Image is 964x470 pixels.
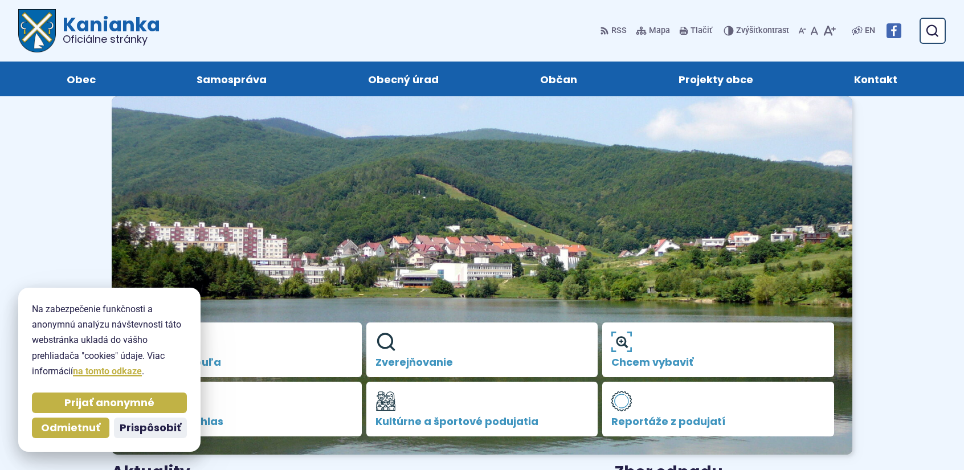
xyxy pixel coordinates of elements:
[611,357,825,368] span: Chcem vybaviť
[602,322,834,377] a: Chcem vybaviť
[863,24,877,38] a: EN
[130,322,362,377] a: Úradná tabuľa
[64,397,154,410] span: Prijať anonymné
[611,416,825,427] span: Reportáže z podujatí
[815,62,937,96] a: Kontakt
[634,19,672,43] a: Mapa
[67,62,96,96] span: Obec
[677,19,714,43] button: Tlačiť
[32,301,187,379] p: Na zabezpečenie funkčnosti a anonymnú analýzu návštevnosti táto webstránka ukladá do vášho prehli...
[887,23,901,38] img: Prejsť na Facebook stránku
[375,357,589,368] span: Zverejňovanie
[501,62,616,96] a: Občan
[18,9,56,52] img: Prejsť na domovskú stránku
[540,62,577,96] span: Občan
[691,26,712,36] span: Tlačiť
[139,416,353,427] span: Obecný rozhlas
[32,418,109,438] button: Odmietnuť
[649,24,670,38] span: Mapa
[114,418,187,438] button: Prispôsobiť
[600,19,629,43] a: RSS
[639,62,793,96] a: Projekty obce
[796,19,808,43] button: Zmenšiť veľkosť písma
[611,24,627,38] span: RSS
[366,382,598,436] a: Kultúrne a športové podujatia
[197,62,267,96] span: Samospráva
[808,19,820,43] button: Nastaviť pôvodnú veľkosť písma
[854,62,897,96] span: Kontakt
[736,26,789,36] span: kontrast
[18,9,160,52] a: Logo Kanianka, prejsť na domovskú stránku.
[375,416,589,427] span: Kultúrne a športové podujatia
[120,422,181,435] span: Prispôsobiť
[820,19,838,43] button: Zväčšiť veľkosť písma
[724,19,791,43] button: Zvýšiťkontrast
[27,62,135,96] a: Obec
[56,15,160,44] h1: Kanianka
[679,62,753,96] span: Projekty obce
[73,366,142,377] a: na tomto odkaze
[368,62,439,96] span: Obecný úrad
[158,62,307,96] a: Samospráva
[366,322,598,377] a: Zverejňovanie
[865,24,875,38] span: EN
[41,422,100,435] span: Odmietnuť
[329,62,478,96] a: Obecný úrad
[602,382,834,436] a: Reportáže z podujatí
[63,34,160,44] span: Oficiálne stránky
[32,393,187,413] button: Prijať anonymné
[736,26,758,35] span: Zvýšiť
[130,382,362,436] a: Obecný rozhlas
[139,357,353,368] span: Úradná tabuľa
